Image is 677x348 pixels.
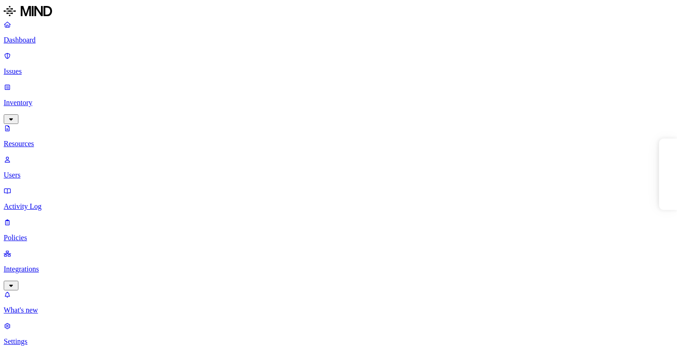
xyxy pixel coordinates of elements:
p: Inventory [4,99,673,107]
p: Integrations [4,265,673,273]
p: Issues [4,67,673,76]
a: Inventory [4,83,673,123]
a: Activity Log [4,187,673,211]
p: Policies [4,234,673,242]
p: Dashboard [4,36,673,44]
a: Dashboard [4,20,673,44]
a: MIND [4,4,673,20]
p: Resources [4,140,673,148]
a: Policies [4,218,673,242]
a: What's new [4,290,673,314]
p: What's new [4,306,673,314]
p: Activity Log [4,202,673,211]
a: Integrations [4,249,673,289]
p: Users [4,171,673,179]
a: Resources [4,124,673,148]
a: Users [4,155,673,179]
a: Issues [4,52,673,76]
p: Settings [4,337,673,346]
a: Settings [4,322,673,346]
img: MIND [4,4,52,18]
